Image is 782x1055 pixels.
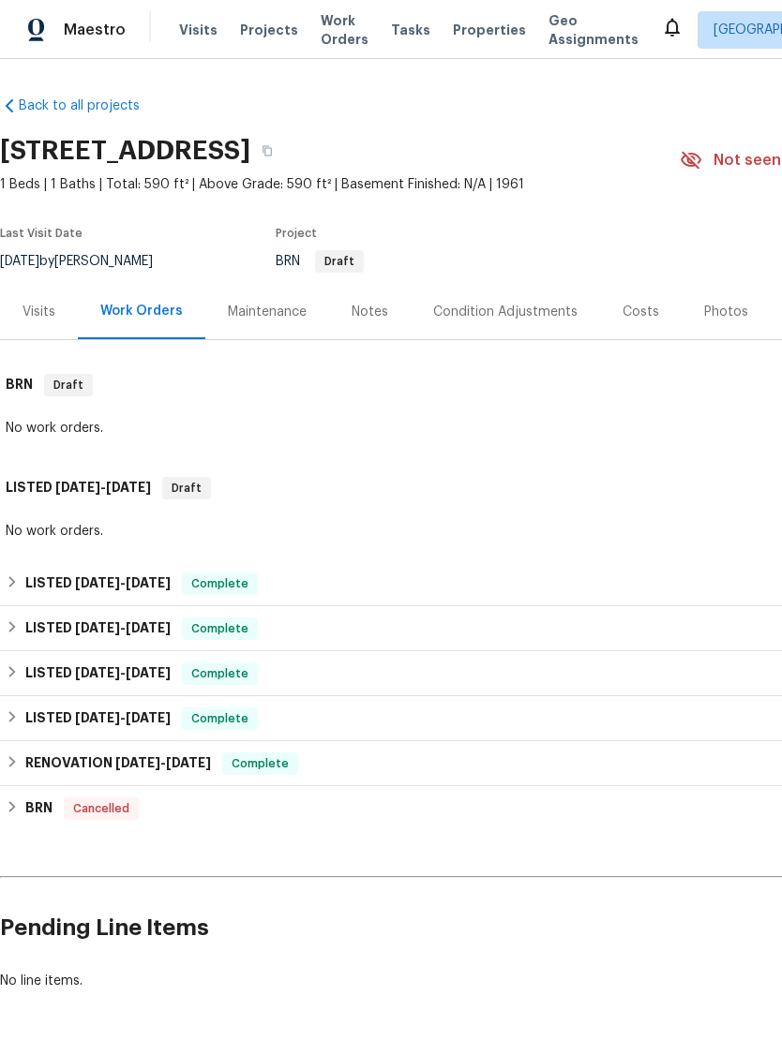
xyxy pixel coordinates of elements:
[106,481,151,494] span: [DATE]
[115,756,211,769] span: -
[276,255,364,268] span: BRN
[75,621,120,634] span: [DATE]
[126,576,171,589] span: [DATE]
[75,576,120,589] span: [DATE]
[228,303,307,321] div: Maintenance
[25,797,53,820] h6: BRN
[224,754,296,773] span: Complete
[179,21,218,39] span: Visits
[184,619,256,638] span: Complete
[55,481,100,494] span: [DATE]
[164,479,209,498] span: Draft
[549,11,639,49] span: Geo Assignments
[352,303,388,321] div: Notes
[391,23,430,37] span: Tasks
[623,303,659,321] div: Costs
[75,711,120,724] span: [DATE]
[100,302,183,320] div: Work Orders
[75,621,171,634] span: -
[126,711,171,724] span: [DATE]
[317,256,362,267] span: Draft
[184,709,256,728] span: Complete
[75,666,171,679] span: -
[126,621,171,634] span: [DATE]
[433,303,578,321] div: Condition Adjustments
[6,477,151,499] h6: LISTED
[25,752,211,775] h6: RENOVATION
[250,134,284,168] button: Copy Address
[115,756,160,769] span: [DATE]
[55,481,151,494] span: -
[126,666,171,679] span: [DATE]
[321,11,368,49] span: Work Orders
[75,711,171,724] span: -
[25,707,171,730] h6: LISTED
[184,664,256,683] span: Complete
[75,666,120,679] span: [DATE]
[23,303,55,321] div: Visits
[276,228,317,239] span: Project
[6,374,33,396] h6: BRN
[46,376,91,394] span: Draft
[64,21,126,39] span: Maestro
[453,21,526,39] span: Properties
[75,576,171,589] span: -
[184,574,256,593] span: Complete
[166,756,211,769] span: [DATE]
[25,662,171,685] h6: LISTED
[25,617,171,640] h6: LISTED
[66,799,137,818] span: Cancelled
[704,303,748,321] div: Photos
[25,572,171,595] h6: LISTED
[240,21,298,39] span: Projects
